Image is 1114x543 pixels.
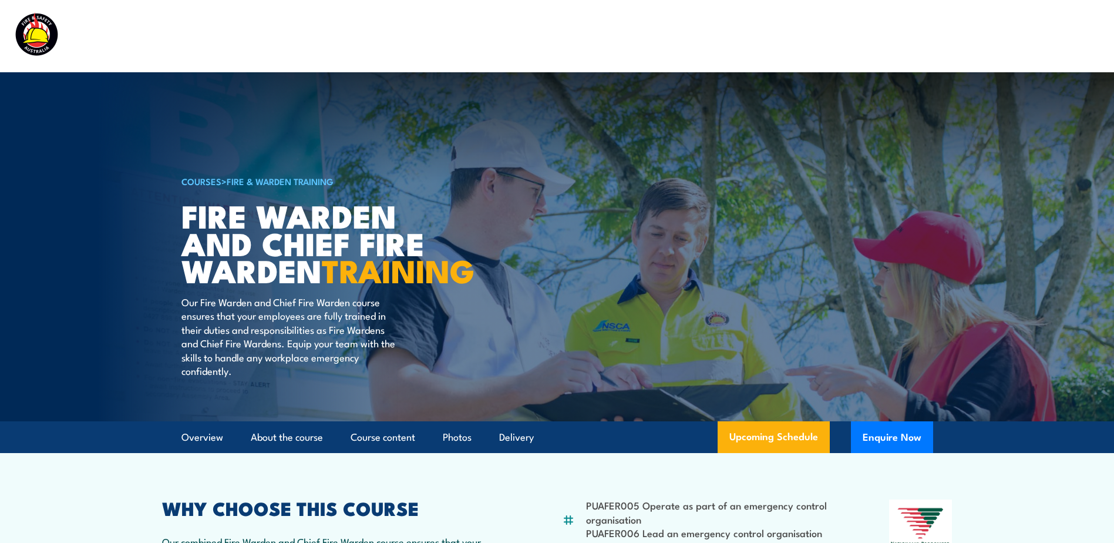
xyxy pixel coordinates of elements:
a: About the course [251,422,323,453]
a: Learner Portal [930,21,996,52]
h6: > [181,174,472,188]
a: Upcoming Schedule [718,421,830,453]
a: Emergency Response Services [643,21,783,52]
a: Courses [476,21,513,52]
a: Photos [443,422,472,453]
a: Contact [1022,21,1059,52]
li: PUAFER005 Operate as part of an emergency control organisation [586,498,832,526]
a: Course Calendar [539,21,617,52]
strong: TRAINING [322,245,474,294]
a: Fire & Warden Training [227,175,334,187]
button: Enquire Now [851,421,933,453]
h1: Fire Warden and Chief Fire Warden [181,202,472,284]
h2: WHY CHOOSE THIS COURSE [162,500,505,516]
a: About Us [809,21,852,52]
p: Our Fire Warden and Chief Fire Warden course ensures that your employees are fully trained in the... [181,295,396,377]
li: PUAFER006 Lead an emergency control organisation [586,526,832,539]
a: Course content [351,422,415,453]
a: Delivery [499,422,534,453]
a: News [878,21,904,52]
a: Overview [181,422,223,453]
a: COURSES [181,175,221,187]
